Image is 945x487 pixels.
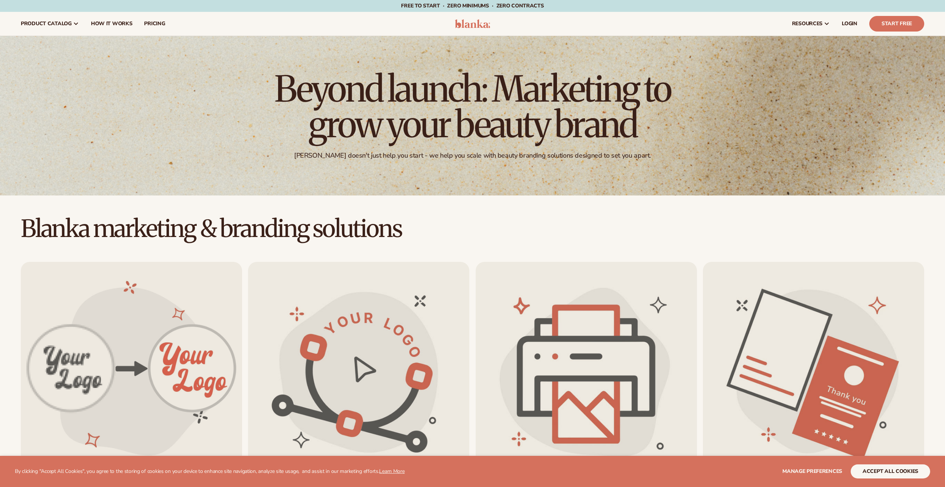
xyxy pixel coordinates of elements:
span: pricing [144,21,165,27]
a: LOGIN [836,12,863,36]
h1: Beyond launch: Marketing to grow your beauty brand [268,71,677,142]
button: accept all cookies [851,464,930,478]
div: [PERSON_NAME] doesn't just help you start - we help you scale with beauty branding solutions desi... [294,151,651,160]
button: Manage preferences [782,464,842,478]
span: LOGIN [842,21,857,27]
span: How It Works [91,21,133,27]
a: Learn More [379,468,404,475]
span: product catalog [21,21,72,27]
a: How It Works [85,12,139,36]
span: Free to start · ZERO minimums · ZERO contracts [401,2,544,9]
a: Start Free [869,16,924,32]
a: product catalog [15,12,85,36]
img: logo [455,19,490,28]
a: pricing [138,12,171,36]
span: resources [792,21,822,27]
a: resources [786,12,836,36]
p: By clicking "Accept All Cookies", you agree to the storing of cookies on your device to enhance s... [15,468,405,475]
span: Manage preferences [782,468,842,475]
